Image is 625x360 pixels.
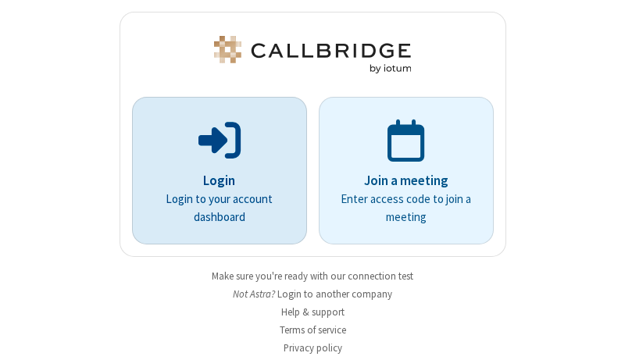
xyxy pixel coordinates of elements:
a: Make sure you're ready with our connection test [212,269,413,283]
p: Join a meeting [341,171,472,191]
img: Astra [211,36,414,73]
button: Login to another company [277,287,392,301]
a: Terms of service [280,323,346,337]
a: Privacy policy [284,341,342,355]
a: Help & support [281,305,345,319]
a: Join a meetingEnter access code to join a meeting [319,97,494,244]
p: Login to your account dashboard [154,191,285,226]
button: LoginLogin to your account dashboard [132,97,307,244]
li: Not Astra? [120,287,506,301]
p: Enter access code to join a meeting [341,191,472,226]
p: Login [154,171,285,191]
